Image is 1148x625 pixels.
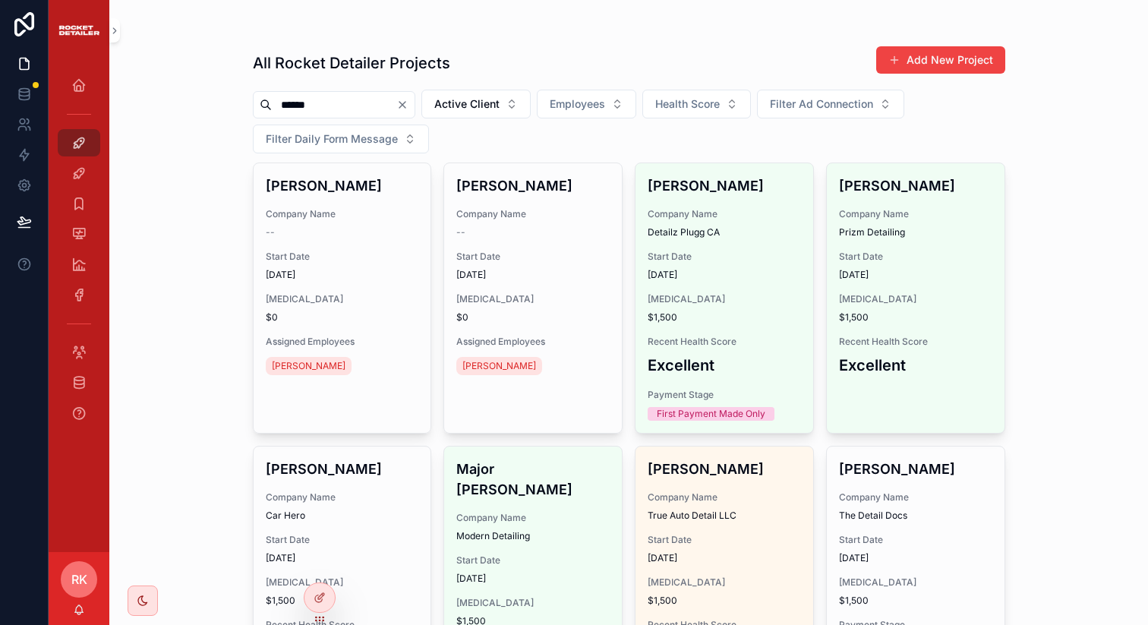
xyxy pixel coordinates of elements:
button: Select Button [757,90,904,118]
span: [DATE] [456,269,610,281]
span: [DATE] [839,269,992,281]
span: Start Date [648,251,801,263]
button: Select Button [537,90,636,118]
span: [DATE] [456,573,610,585]
span: Health Score [655,96,720,112]
span: Recent Health Score [839,336,992,348]
span: Company Name [456,512,610,524]
a: [PERSON_NAME]Company NamePrizm DetailingStart Date[DATE][MEDICAL_DATA]$1,500Recent Health ScoreEx... [826,163,1005,434]
span: [DATE] [266,269,419,281]
span: [MEDICAL_DATA] [839,293,992,305]
span: Company Name [456,208,610,220]
span: Company Name [839,491,992,503]
span: Start Date [839,534,992,546]
span: Company Name [266,208,419,220]
span: [DATE] [648,269,801,281]
span: $1,500 [839,595,992,607]
span: [PERSON_NAME] [462,360,536,372]
button: Select Button [642,90,751,118]
h4: [PERSON_NAME] [839,175,992,196]
span: [MEDICAL_DATA] [266,293,419,305]
span: [MEDICAL_DATA] [839,576,992,589]
span: Payment Stage [648,389,801,401]
button: Select Button [253,125,429,153]
span: Company Name [266,491,419,503]
h4: [PERSON_NAME] [648,175,801,196]
span: The Detail Docs [839,510,992,522]
span: [MEDICAL_DATA] [648,293,801,305]
h1: All Rocket Detailer Projects [253,52,450,74]
h3: Excellent [839,354,992,377]
span: [DATE] [266,552,419,564]
span: $1,500 [648,595,801,607]
span: -- [456,226,465,238]
a: [PERSON_NAME]Company NameDetailz Plugg CAStart Date[DATE][MEDICAL_DATA]$1,500Recent Health ScoreE... [635,163,814,434]
span: $0 [266,311,419,324]
h4: [PERSON_NAME] [456,175,610,196]
button: Select Button [421,90,531,118]
span: Start Date [839,251,992,263]
span: Start Date [456,251,610,263]
span: Employees [550,96,605,112]
span: Filter Daily Form Message [266,131,398,147]
span: Company Name [648,208,801,220]
span: Assigned Employees [456,336,610,348]
h4: Major [PERSON_NAME] [456,459,610,500]
span: Company Name [839,208,992,220]
span: Company Name [648,491,801,503]
span: Start Date [648,534,801,546]
a: [PERSON_NAME]Company Name--Start Date[DATE][MEDICAL_DATA]$0Assigned Employees[PERSON_NAME] [443,163,623,434]
span: $1,500 [266,595,419,607]
span: [MEDICAL_DATA] [266,576,419,589]
a: [PERSON_NAME] [266,357,352,375]
h3: Excellent [648,354,801,377]
h4: [PERSON_NAME] [266,459,419,479]
span: Modern Detailing [456,530,610,542]
img: App logo [58,21,100,39]
span: $0 [456,311,610,324]
span: RK [71,570,87,589]
div: scrollable content [49,61,109,447]
a: [PERSON_NAME]Company Name--Start Date[DATE][MEDICAL_DATA]$0Assigned Employees[PERSON_NAME] [253,163,432,434]
span: $1,500 [839,311,992,324]
h4: [PERSON_NAME] [648,459,801,479]
button: Clear [396,99,415,111]
span: [MEDICAL_DATA] [648,576,801,589]
span: [MEDICAL_DATA] [456,597,610,609]
span: [PERSON_NAME] [272,360,345,372]
span: True Auto Detail LLC [648,510,801,522]
span: [DATE] [648,552,801,564]
button: Add New Project [876,46,1005,74]
span: Prizm Detailing [839,226,992,238]
div: First Payment Made Only [657,407,765,421]
span: Detailz Plugg CA [648,226,801,238]
span: Start Date [266,251,419,263]
span: Assigned Employees [266,336,419,348]
span: Start Date [266,534,419,546]
span: -- [266,226,275,238]
span: Car Hero [266,510,419,522]
span: [MEDICAL_DATA] [456,293,610,305]
span: Active Client [434,96,500,112]
a: [PERSON_NAME] [456,357,542,375]
h4: [PERSON_NAME] [839,459,992,479]
span: [DATE] [839,552,992,564]
h4: [PERSON_NAME] [266,175,419,196]
span: $1,500 [648,311,801,324]
span: Recent Health Score [648,336,801,348]
span: Filter Ad Connection [770,96,873,112]
span: Start Date [456,554,610,567]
